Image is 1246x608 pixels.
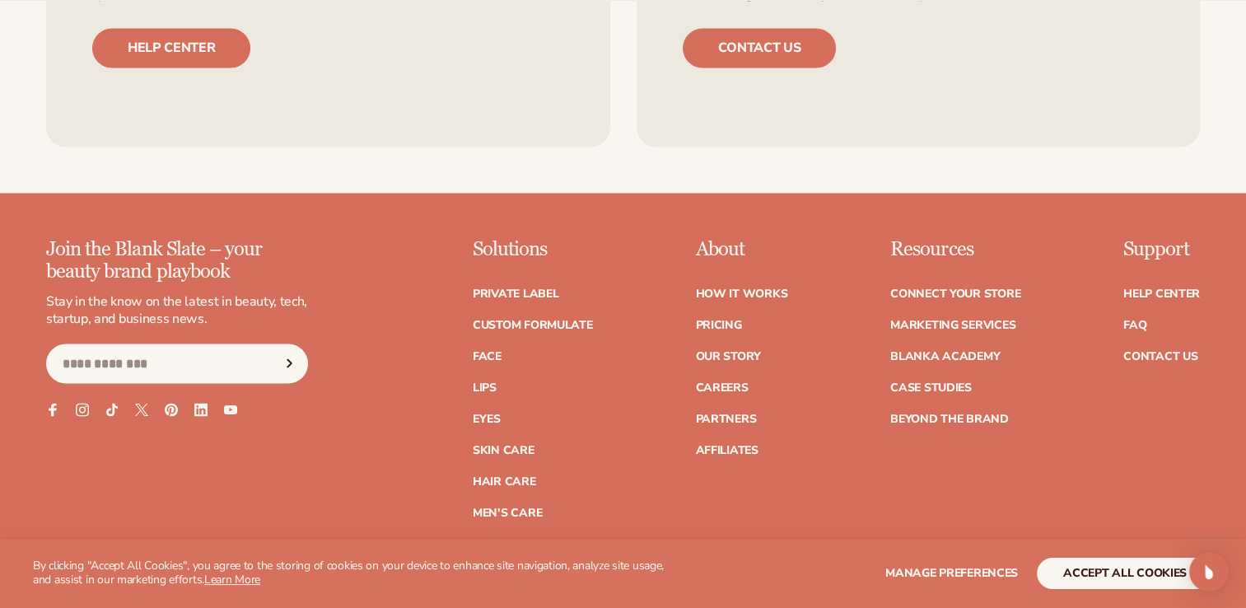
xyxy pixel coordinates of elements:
[473,319,593,330] a: Custom formulate
[1037,558,1213,589] button: accept all cookies
[473,413,501,424] a: Eyes
[695,413,756,424] a: Partners
[473,507,542,518] a: Men's Care
[473,381,497,393] a: Lips
[473,538,552,550] a: Accessories
[885,558,1018,589] button: Manage preferences
[890,413,1009,424] a: Beyond the brand
[204,572,260,587] a: Learn More
[890,381,972,393] a: Case Studies
[695,350,760,362] a: Our Story
[1123,288,1200,299] a: Help Center
[695,239,787,260] p: About
[271,344,307,383] button: Subscribe
[1123,239,1200,260] p: Support
[890,239,1020,260] p: Resources
[890,288,1020,299] a: Connect your store
[695,444,758,456] a: Affiliates
[1123,319,1146,330] a: FAQ
[695,319,741,330] a: Pricing
[683,28,837,68] a: Contact us
[890,350,1000,362] a: Blanka Academy
[46,239,308,283] p: Join the Blank Slate – your beauty brand playbook
[473,239,593,260] p: Solutions
[92,28,250,68] a: Help center
[473,475,535,487] a: Hair Care
[1123,350,1197,362] a: Contact Us
[695,288,787,299] a: How It Works
[885,565,1018,581] span: Manage preferences
[33,559,676,587] p: By clicking "Accept All Cookies", you agree to the storing of cookies on your device to enhance s...
[695,381,748,393] a: Careers
[46,292,308,327] p: Stay in the know on the latest in beauty, tech, startup, and business news.
[1189,552,1229,592] div: Open Intercom Messenger
[890,319,1015,330] a: Marketing services
[473,444,534,456] a: Skin Care
[473,350,502,362] a: Face
[473,288,558,299] a: Private label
